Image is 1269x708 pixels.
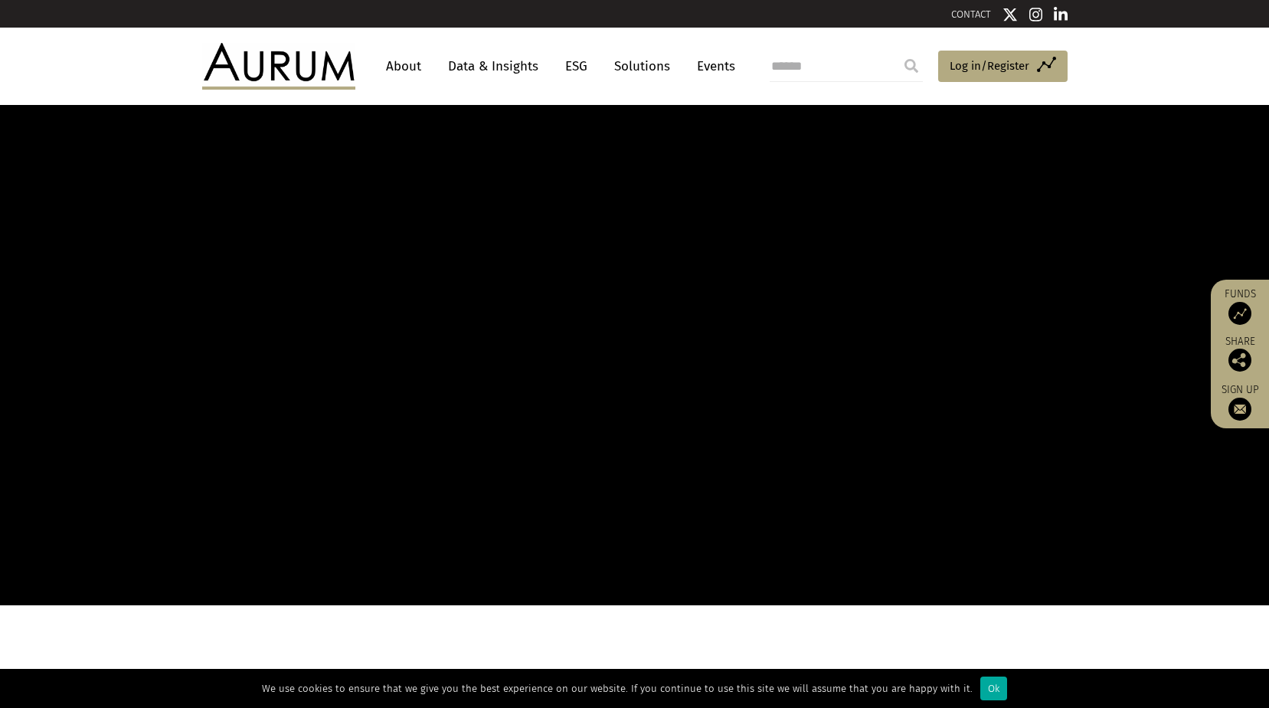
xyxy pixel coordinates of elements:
[1228,302,1251,325] img: Access Funds
[950,57,1029,75] span: Log in/Register
[980,677,1007,700] div: Ok
[1218,336,1261,372] div: Share
[1054,7,1068,22] img: Linkedin icon
[1228,349,1251,372] img: Share this post
[440,52,546,80] a: Data & Insights
[1002,7,1018,22] img: Twitter icon
[938,51,1068,83] a: Log in/Register
[689,52,735,80] a: Events
[896,51,927,81] input: Submit
[378,52,429,80] a: About
[1218,383,1261,421] a: Sign up
[1228,398,1251,421] img: Sign up to our newsletter
[607,52,678,80] a: Solutions
[951,8,991,20] a: CONTACT
[1029,7,1043,22] img: Instagram icon
[202,43,355,89] img: Aurum
[1218,287,1261,325] a: Funds
[558,52,595,80] a: ESG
